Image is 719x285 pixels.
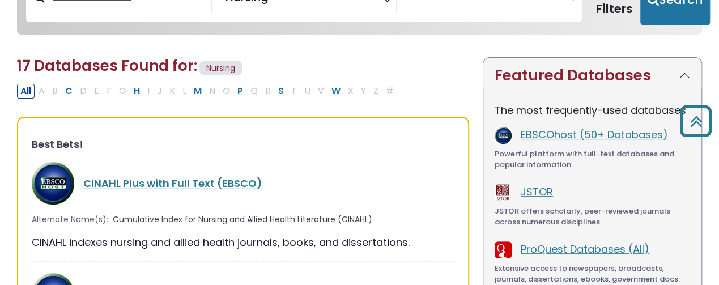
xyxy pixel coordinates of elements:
[521,127,668,142] a: EBSCOhost (50+ Databases)
[17,83,398,97] div: Alpha-list to filter by first letter of database name
[675,110,716,131] a: Back to Top
[199,61,242,76] span: Nursing
[495,263,690,285] div: Extensive access to newspapers, broadcasts, journals, dissertations, ebooks, government docs.
[521,185,553,199] a: JSTOR
[130,84,143,99] button: Filter Results H
[32,214,108,226] span: Alternate Name(s):
[62,84,76,99] button: Filter Results C
[83,176,262,190] a: CINAHL Plus with Full Text (EBSCO)
[495,206,690,228] div: JSTOR offers scholarly, peer-reviewed journals across numerous disciplines.
[521,242,649,256] a: ProQuest Databases (All)
[17,56,197,76] span: 17 Databases Found for:
[275,84,287,99] button: Filter Results S
[32,138,454,151] h3: Best Bets!
[495,103,690,118] p: The most frequently-used databases
[113,214,372,226] span: Cumulative Index for Nursing and Allied Health Literature (CINAHL)
[495,148,690,171] div: Powerful platform with full-text databases and popular information.
[17,84,35,99] button: All
[234,84,246,99] button: Filter Results P
[483,58,701,93] button: Featured Databases
[328,84,344,99] button: Filter Results W
[190,84,205,99] button: Filter Results M
[32,235,454,250] div: CINAHL indexes nursing and allied health journals, books, and dissertations.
